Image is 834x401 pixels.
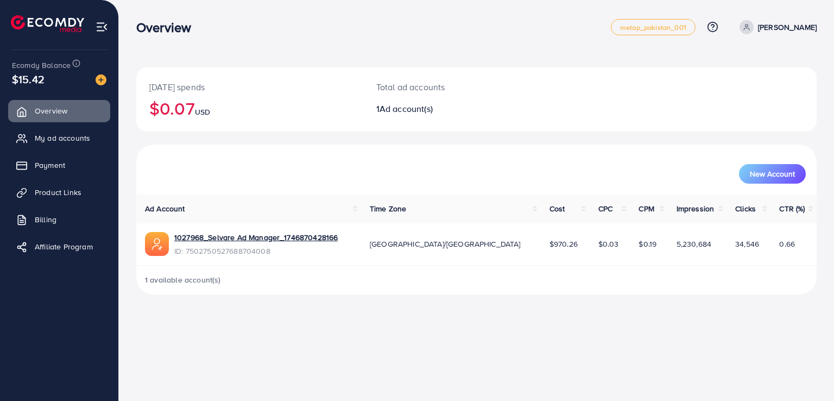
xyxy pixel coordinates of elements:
[677,239,711,249] span: 5,230,684
[549,203,565,214] span: Cost
[35,214,56,225] span: Billing
[35,105,67,116] span: Overview
[758,21,817,34] p: [PERSON_NAME]
[735,20,817,34] a: [PERSON_NAME]
[35,133,90,143] span: My ad accounts
[639,203,654,214] span: CPM
[195,106,210,117] span: USD
[145,203,185,214] span: Ad Account
[136,20,200,35] h3: Overview
[376,80,520,93] p: Total ad accounts
[779,239,795,249] span: 0.66
[8,100,110,122] a: Overview
[639,239,656,249] span: $0.19
[779,203,805,214] span: CTR (%)
[96,21,108,33] img: menu
[376,104,520,114] h2: 1
[174,246,338,256] span: ID: 7502750527688704008
[12,71,45,87] span: $15.42
[12,60,71,71] span: Ecomdy Balance
[370,203,406,214] span: Time Zone
[8,127,110,149] a: My ad accounts
[8,181,110,203] a: Product Links
[750,170,795,178] span: New Account
[145,232,169,256] img: ic-ads-acc.e4c84228.svg
[549,239,578,249] span: $970.26
[380,103,433,115] span: Ad account(s)
[598,203,612,214] span: CPC
[149,98,350,118] h2: $0.07
[788,352,826,393] iframe: Chat
[35,187,81,198] span: Product Links
[174,232,338,243] a: 1027968_Selvare Ad Manager_1746870428166
[735,239,759,249] span: 34,546
[8,209,110,230] a: Billing
[149,80,350,93] p: [DATE] spends
[96,74,106,85] img: image
[370,239,521,249] span: [GEOGRAPHIC_DATA]/[GEOGRAPHIC_DATA]
[8,236,110,258] a: Affiliate Program
[739,164,806,184] button: New Account
[35,241,93,252] span: Affiliate Program
[611,19,696,35] a: metap_pakistan_001
[11,15,84,32] img: logo
[620,24,686,31] span: metap_pakistan_001
[598,239,619,249] span: $0.03
[735,203,756,214] span: Clicks
[145,274,221,285] span: 1 available account(s)
[35,160,65,171] span: Payment
[677,203,715,214] span: Impression
[8,154,110,176] a: Payment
